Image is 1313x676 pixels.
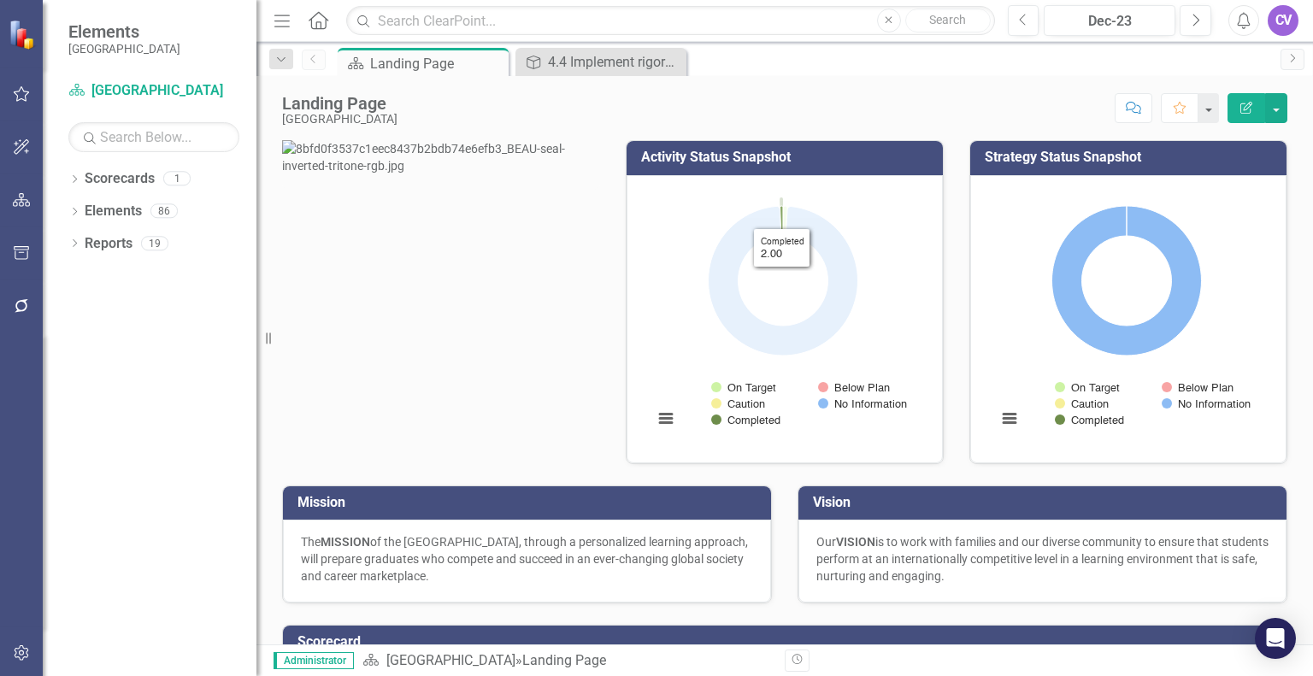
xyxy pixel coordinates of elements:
span: Elements [68,21,180,42]
div: Chart. Highcharts interactive chart. [645,189,925,445]
h3: Mission [297,495,762,510]
div: 1 [163,172,191,186]
button: Show On Target [1055,381,1119,394]
button: Show Completed [711,414,780,426]
strong: MISSION [321,535,370,549]
img: ClearPoint Strategy [9,20,38,50]
svg: Interactive chart [988,189,1265,445]
div: Landing Page [370,53,504,74]
div: » [362,651,772,671]
span: Administrator [274,652,354,669]
span: Search [929,13,966,26]
h3: Scorecard [297,634,1278,650]
strong: VISION [836,535,875,549]
input: Search Below... [68,122,239,152]
a: [GEOGRAPHIC_DATA] [68,81,239,101]
button: CV [1268,5,1298,36]
div: 4.4 Implement rigorous project management structures, protocols, and processes. [548,51,682,73]
button: Show Completed [1055,414,1124,426]
input: Search ClearPoint... [346,6,994,36]
a: Reports [85,234,132,254]
h3: Vision [813,495,1278,510]
div: 19 [141,236,168,250]
button: Show Caution [1055,397,1109,410]
path: No Information, 54. [1051,206,1201,356]
path: Completed, 2. [780,206,783,236]
button: View chart menu, Chart [998,407,1022,431]
button: Show Below Plan [818,381,889,394]
path: Caution, 0. [786,206,787,236]
p: Our is to work with families and our diverse community to ensure that students perform at an inte... [816,533,1269,585]
button: Show Below Plan [1162,381,1233,394]
div: Open Intercom Messenger [1255,618,1296,659]
div: Landing Page [282,94,397,113]
div: 86 [150,204,178,219]
img: 8bfd0f3537c1eec8437b2bdb74e6efb3_BEAU-seal-inverted-tritone-rgb.jpg [282,140,600,174]
button: Show No Information [1162,397,1250,410]
div: Dec-23 [1050,11,1169,32]
h3: Strategy Status Snapshot [985,150,1278,165]
svg: Interactive chart [645,189,921,445]
button: Show On Target [711,381,775,394]
h3: Activity Status Snapshot [641,150,934,165]
button: Dec-23 [1044,5,1175,36]
button: View chart menu, Chart [654,407,678,431]
path: No Information, 303. [709,206,858,356]
a: Scorecards [85,169,155,189]
button: Show Caution [711,397,765,410]
small: [GEOGRAPHIC_DATA] [68,42,180,56]
a: Elements [85,202,142,221]
div: Landing Page [522,652,606,668]
button: Search [905,9,991,32]
div: [GEOGRAPHIC_DATA] [282,113,397,126]
p: The of the [GEOGRAPHIC_DATA], through a personalized learning approach, will prepare graduates wh... [301,533,753,585]
div: Chart. Highcharts interactive chart. [988,189,1269,445]
path: On Target, 3. [783,206,787,236]
button: Show No Information [818,397,906,410]
a: 4.4 Implement rigorous project management structures, protocols, and processes. [520,51,682,73]
a: [GEOGRAPHIC_DATA] [386,652,515,668]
